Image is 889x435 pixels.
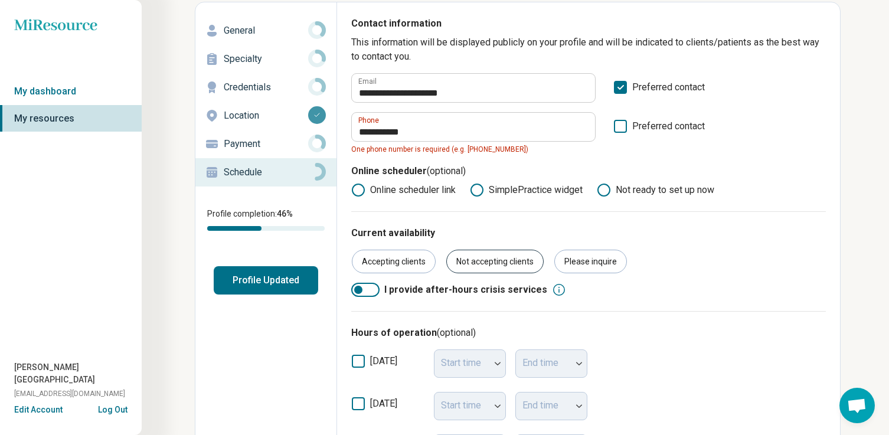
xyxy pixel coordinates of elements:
[224,109,308,123] p: Location
[427,165,466,176] span: (optional)
[207,226,325,231] div: Profile completion
[632,80,705,103] span: Preferred contact
[214,266,318,295] button: Profile Updated
[14,388,125,399] span: [EMAIL_ADDRESS][DOMAIN_NAME]
[351,164,826,183] p: Online scheduler
[277,209,293,218] span: 46 %
[839,388,875,423] a: Open chat
[224,80,308,94] p: Credentials
[224,52,308,66] p: Specialty
[632,119,705,155] span: Preferred contact
[351,35,826,64] p: This information will be displayed publicly on your profile and will be indicated to clients/pati...
[195,201,336,238] div: Profile completion:
[446,250,544,273] div: Not accepting clients
[195,130,336,158] a: Payment
[351,326,826,340] h3: Hours of operation
[14,404,63,416] button: Edit Account
[358,78,377,85] label: Email
[195,158,336,187] a: Schedule
[351,17,826,35] p: Contact information
[470,183,583,197] label: SimplePractice widget
[14,361,142,386] span: [PERSON_NAME] [GEOGRAPHIC_DATA]
[358,117,379,124] label: Phone
[98,404,128,413] button: Log Out
[351,144,594,155] span: One phone number is required (e.g. [PHONE_NUMBER])
[195,17,336,45] a: General
[370,355,397,367] span: [DATE]
[351,226,826,240] p: Current availability
[224,165,308,179] p: Schedule
[195,73,336,102] a: Credentials
[195,45,336,73] a: Specialty
[195,102,336,130] a: Location
[437,327,476,338] span: (optional)
[224,24,308,38] p: General
[352,250,436,273] div: Accepting clients
[224,137,308,151] p: Payment
[370,398,397,409] span: [DATE]
[554,250,627,273] div: Please inquire
[597,183,714,197] label: Not ready to set up now
[351,183,456,197] label: Online scheduler link
[384,283,547,297] span: I provide after-hours crisis services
